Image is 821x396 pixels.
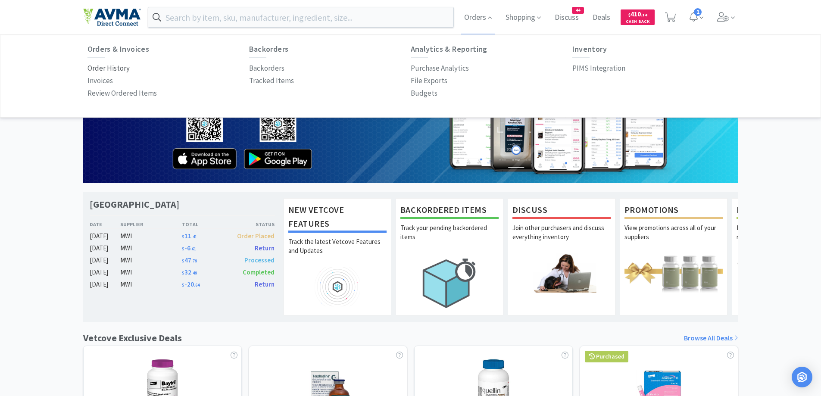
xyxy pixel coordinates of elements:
h6: Analytics & Reporting [411,45,572,53]
span: Order Placed [237,232,275,240]
span: Return [255,280,275,288]
h6: Backorders [249,45,411,53]
a: Browse All Deals [684,333,738,344]
span: Return [255,244,275,252]
a: PIMS Integration [572,62,625,75]
span: 410 [628,10,647,18]
div: [DATE] [90,279,121,290]
img: hero_backorders.png [400,253,499,312]
a: Purchase Analytics [411,62,469,75]
span: $ [182,258,184,264]
span: $ [182,234,184,240]
span: $ [182,270,184,276]
div: Date [90,220,121,228]
span: . 64 [194,282,200,288]
a: Discuss44 [551,14,582,22]
div: Status [228,220,275,228]
a: DiscussJoin other purchasers and discuss everything inventory [508,198,615,315]
a: [DATE]MWI$32.49Completed [90,267,275,278]
a: Tracked Items [249,75,294,87]
h1: Promotions [624,203,723,219]
p: Join other purchasers and discuss everything inventory [512,223,611,253]
h1: [GEOGRAPHIC_DATA] [90,198,179,211]
span: -20 [182,280,200,288]
h1: Backordered Items [400,203,499,219]
span: . 49 [191,270,197,276]
a: [DATE]MWI$-20.64Return [90,279,275,290]
span: 47 [182,256,197,264]
p: Track the latest Vetcove Features and Updates [288,237,387,267]
div: [DATE] [90,267,121,278]
span: 1 [694,8,702,16]
span: Completed [243,268,275,276]
h6: Inventory [572,45,734,53]
a: File Exports [411,75,447,87]
h1: Vetcove Exclusive Deals [83,331,182,346]
span: . 41 [191,234,197,240]
div: MWI [120,243,182,253]
span: -6 [182,244,196,252]
p: Backorders [249,62,284,74]
img: e4e33dab9f054f5782a47901c742baa9_102.png [83,8,141,26]
span: . 61 [190,246,196,252]
div: Supplier [120,220,182,228]
span: 44 [572,7,584,13]
a: PromotionsView promotions across all of your suppliers [620,198,727,315]
span: 11 [182,232,197,240]
p: Purchase Analytics [411,62,469,74]
a: Invoices [87,75,113,87]
span: . 14 [641,12,647,18]
div: [DATE] [90,231,121,241]
a: [DATE]MWI$-6.61Return [90,243,275,253]
input: Search by item, sku, manufacturer, ingredient, size... [148,7,454,27]
div: MWI [120,279,182,290]
a: $410.14Cash Back [621,6,655,29]
span: Cash Back [626,19,649,25]
img: hero_promotions.png [624,253,723,293]
span: $ [182,246,184,252]
p: View promotions across all of your suppliers [624,223,723,253]
a: Review Ordered Items [87,87,157,100]
a: Backordered ItemsTrack your pending backordered items [396,198,503,315]
div: Total [182,220,228,228]
a: Order History [87,62,130,75]
span: 32 [182,268,197,276]
p: PIMS Integration [572,62,625,74]
span: $ [628,12,631,18]
div: MWI [120,267,182,278]
p: Review Ordered Items [87,87,157,99]
h1: Discuss [512,203,611,219]
div: Open Intercom Messenger [792,367,812,387]
a: Deals [589,14,614,22]
h6: Orders & Invoices [87,45,249,53]
a: Budgets [411,87,437,100]
span: . 79 [191,258,197,264]
img: hero_discuss.png [512,253,611,293]
a: New Vetcove FeaturesTrack the latest Vetcove Features and Updates [284,198,391,315]
h1: New Vetcove Features [288,203,387,233]
p: Track your pending backordered items [400,223,499,253]
a: [DATE]MWI$11.41Order Placed [90,231,275,241]
div: [DATE] [90,255,121,265]
div: [DATE] [90,243,121,253]
p: Order History [87,62,130,74]
span: $ [182,282,184,288]
div: MWI [120,255,182,265]
span: Processed [244,256,275,264]
a: [DATE]MWI$47.79Processed [90,255,275,265]
img: hero_feature_roadmap.png [288,267,387,306]
p: Budgets [411,87,437,99]
div: MWI [120,231,182,241]
img: 169a39d576124ab08f10dc54d32f3ffd_4.png [83,52,738,183]
a: Backorders [249,62,284,75]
